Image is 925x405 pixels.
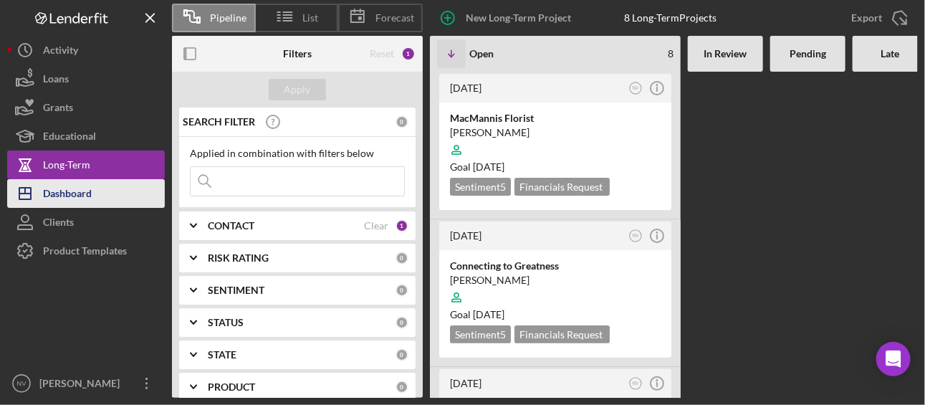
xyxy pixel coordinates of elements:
[303,12,319,24] span: List
[396,219,408,232] div: 1
[396,252,408,265] div: 0
[473,161,504,173] time: 07/03/2025
[876,342,911,376] div: Open Intercom Messenger
[450,273,661,287] div: [PERSON_NAME]
[370,48,394,59] div: Reset
[633,85,640,90] text: NV
[633,381,640,386] text: NV
[626,227,646,246] button: NV
[208,381,255,393] b: PRODUCT
[7,369,165,398] button: NV[PERSON_NAME]
[450,229,481,242] time: 2025-06-25 15:15
[450,178,511,196] div: Sentiment 5
[437,72,674,212] a: [DATE]NVMacMannis Florist[PERSON_NAME]Goal [DATE]Sentiment5Financials Request
[375,12,414,24] span: Forecast
[430,4,585,32] button: New Long-Term Project
[283,48,312,59] b: Filters
[851,4,882,32] div: Export
[7,36,165,65] button: Activity
[208,252,269,264] b: RISK RATING
[7,179,165,208] button: Dashboard
[450,259,661,273] div: Connecting to Greatness
[396,316,408,329] div: 0
[437,219,674,360] a: [DATE]NVConnecting to Greatness[PERSON_NAME]Goal [DATE]Sentiment5Financials Request
[704,48,747,59] b: In Review
[514,325,610,343] div: Financials Request
[624,12,716,24] div: 8 Long-Term Projects
[450,308,504,320] span: Goal
[450,325,511,343] div: Sentiment 5
[7,65,165,93] button: Loans
[36,369,129,401] div: [PERSON_NAME]
[208,349,236,361] b: STATE
[43,65,69,97] div: Loans
[269,79,326,100] button: Apply
[473,308,504,320] time: 07/03/2025
[43,93,73,125] div: Grants
[401,47,416,61] div: 1
[7,122,165,151] button: Educational
[284,79,311,100] div: Apply
[790,48,826,59] b: Pending
[7,93,165,122] button: Grants
[210,12,246,24] span: Pipeline
[626,374,646,394] button: NV
[7,237,165,265] button: Product Templates
[208,285,264,296] b: SENTIMENT
[626,79,646,98] button: NV
[396,381,408,394] div: 0
[7,151,165,179] button: Long-Term
[43,36,78,68] div: Activity
[450,377,481,389] time: 2025-05-31 16:53
[450,111,661,125] div: MacMannis Florist
[43,208,74,240] div: Clients
[396,284,408,297] div: 0
[450,161,504,173] span: Goal
[466,4,571,32] div: New Long-Term Project
[881,48,900,59] b: Late
[43,179,92,211] div: Dashboard
[450,82,481,94] time: 2025-08-21 19:29
[43,237,127,269] div: Product Templates
[396,115,408,128] div: 0
[16,380,27,388] text: NV
[396,348,408,361] div: 0
[7,208,165,237] button: Clients
[668,48,674,59] span: 8
[364,220,388,232] div: Clear
[837,4,918,32] button: Export
[208,317,244,328] b: STATUS
[43,151,90,183] div: Long-Term
[633,233,640,238] text: NV
[183,116,255,128] b: SEARCH FILTER
[208,220,254,232] b: CONTACT
[450,125,661,140] div: [PERSON_NAME]
[514,178,610,196] div: Financials Request
[190,148,405,159] div: Applied in combination with filters below
[43,122,96,154] div: Educational
[469,48,494,59] b: Open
